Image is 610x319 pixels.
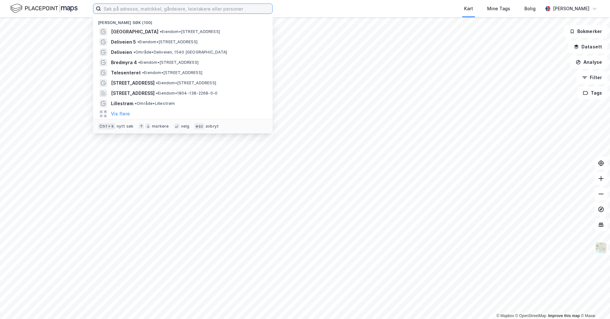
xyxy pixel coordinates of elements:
span: Område • Deliveien, 1540 [GEOGRAPHIC_DATA] [133,50,227,55]
div: Kart [464,5,473,13]
span: Eiendom • 1804-138-2268-0-0 [156,91,217,96]
a: Mapbox [496,314,514,318]
button: Datasett [568,40,607,53]
a: OpenStreetMap [515,314,546,318]
span: • [135,101,137,106]
button: Filter [577,71,607,84]
span: • [138,60,140,65]
span: Lillestrøm [111,100,133,107]
span: [GEOGRAPHIC_DATA] [111,28,158,36]
div: Ctrl + k [98,123,115,130]
span: Eiendom • [STREET_ADDRESS] [160,29,220,34]
span: • [133,50,135,55]
span: Eiendom • [STREET_ADDRESS] [142,70,202,75]
a: Improve this map [548,314,580,318]
div: nytt søk [117,124,134,129]
div: esc [194,123,204,130]
div: Bolig [524,5,536,13]
span: Eiendom • [STREET_ADDRESS] [137,39,198,45]
span: • [156,91,158,96]
span: Eiendom • [STREET_ADDRESS] [138,60,199,65]
div: markere [152,124,169,129]
span: • [156,80,158,85]
input: Søk på adresse, matrikkel, gårdeiere, leietakere eller personer [101,4,272,13]
span: • [142,70,144,75]
div: Mine Tags [487,5,510,13]
button: Tags [578,87,607,99]
span: Telesenteret [111,69,141,77]
span: Deliveien 5 [111,38,136,46]
span: Deliveien [111,48,132,56]
img: logo.f888ab2527a4732fd821a326f86c7f29.svg [10,3,78,14]
span: Eiendom • [STREET_ADDRESS] [156,80,216,86]
iframe: Chat Widget [578,288,610,319]
span: Område • Lillestrøm [135,101,175,106]
div: avbryt [206,124,219,129]
span: Bredmyra 4 [111,59,137,66]
div: [PERSON_NAME] søk (100) [93,15,273,27]
button: Vis flere [111,110,130,118]
button: Bokmerker [564,25,607,38]
img: Z [595,242,607,254]
span: • [137,39,139,44]
button: Analyse [570,56,607,69]
span: [STREET_ADDRESS] [111,89,155,97]
div: velg [181,124,190,129]
div: [PERSON_NAME] [553,5,589,13]
span: • [160,29,162,34]
span: [STREET_ADDRESS] [111,79,155,87]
